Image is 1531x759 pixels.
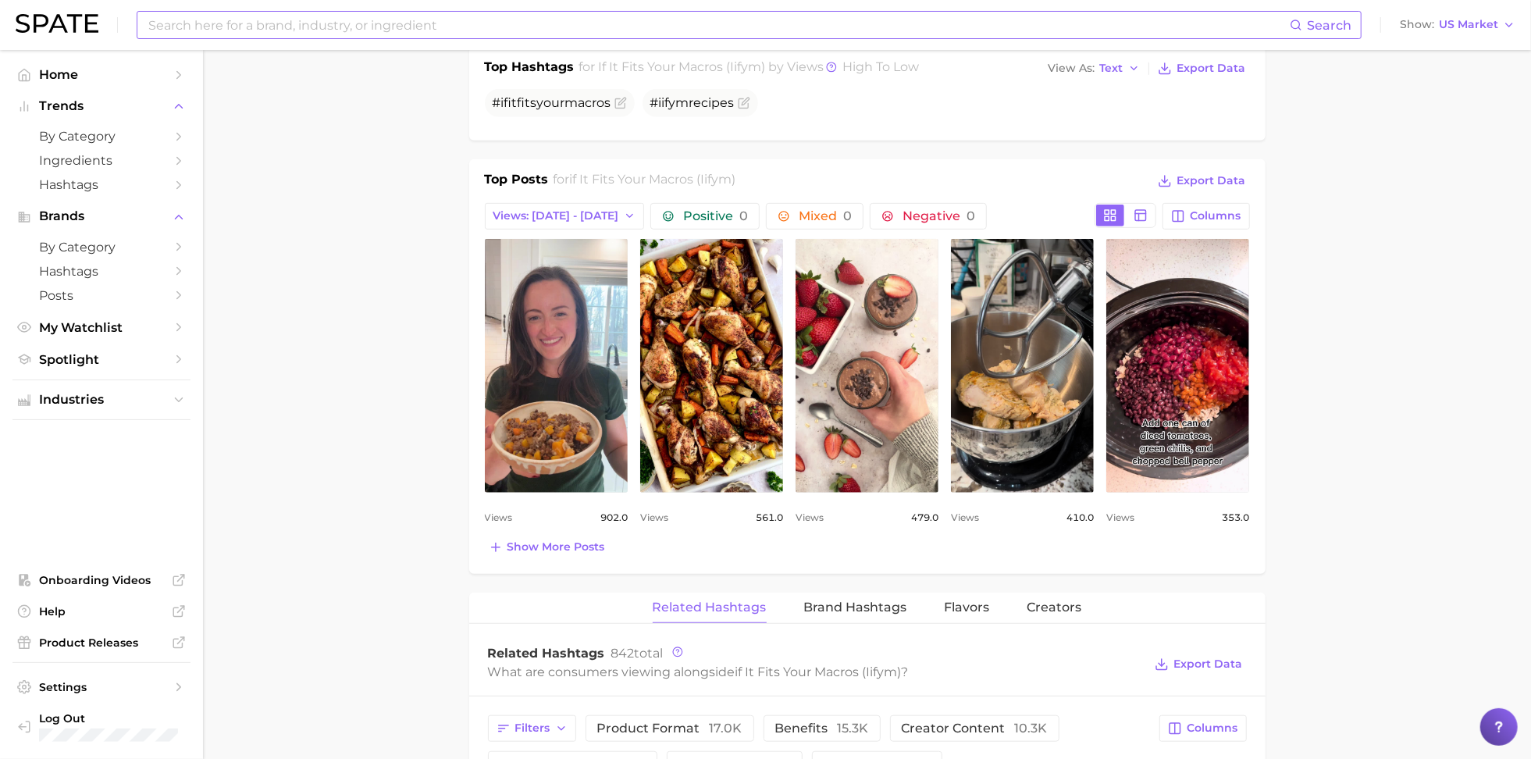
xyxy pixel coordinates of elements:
[842,59,919,74] span: high to low
[1439,20,1498,29] span: US Market
[735,665,902,679] span: if it fits your macros (iifym)
[650,95,735,110] span: #i ymrecipes
[843,208,852,223] span: 0
[485,536,609,558] button: Show more posts
[12,259,190,283] a: Hashtags
[902,722,1048,735] span: creator content
[12,631,190,654] a: Product Releases
[488,646,605,661] span: Related Hashtags
[12,707,190,747] a: Log out. Currently logged in with e-mail spolansky@diginsights.com.
[1162,203,1249,230] button: Columns
[569,172,735,187] span: if it fits your macros (iifym)
[1154,58,1249,80] button: Export Data
[485,508,513,527] span: Views
[512,95,518,110] span: it
[1222,508,1249,527] span: 353.0
[39,129,164,144] span: by Category
[799,210,852,223] span: Mixed
[493,209,619,223] span: Views: [DATE] - [DATE]
[1307,18,1351,33] span: Search
[1174,657,1243,671] span: Export Data
[738,97,750,109] button: Flag as miscategorized or irrelevant
[39,177,164,192] span: Hashtags
[597,722,742,735] span: product format
[488,661,1144,682] div: What are consumers viewing alongside ?
[39,636,164,650] span: Product Releases
[12,315,190,340] a: My Watchlist
[537,95,565,110] span: your
[565,95,611,110] span: macros
[16,14,98,33] img: SPATE
[12,675,190,699] a: Settings
[1066,508,1094,527] span: 410.0
[614,97,627,109] button: Flag as miscategorized or irrelevant
[1045,59,1145,79] button: View AsText
[579,58,919,80] h2: for by Views
[1177,62,1246,75] span: Export Data
[518,95,537,110] span: fits
[12,388,190,412] button: Industries
[598,59,765,74] span: if it fits your macros (iifym)
[488,715,576,742] button: Filters
[147,12,1290,38] input: Search here for a brand, industry, or ingredient
[507,540,605,554] span: Show more posts
[903,210,975,223] span: Negative
[640,508,668,527] span: Views
[683,210,748,223] span: Positive
[12,62,190,87] a: Home
[39,393,164,407] span: Industries
[39,240,164,255] span: by Category
[39,711,192,725] span: Log Out
[1100,64,1123,73] span: Text
[611,646,635,661] span: 842
[838,721,869,736] span: 15.3k
[553,170,735,194] h2: for
[710,721,742,736] span: 17.0k
[951,508,979,527] span: Views
[945,600,990,615] span: Flavors
[39,67,164,82] span: Home
[485,170,549,194] h1: Top Posts
[804,600,907,615] span: Brand Hashtags
[1187,722,1238,735] span: Columns
[775,722,869,735] span: benefits
[1049,64,1095,73] span: View As
[1191,209,1241,223] span: Columns
[39,209,164,223] span: Brands
[515,722,550,735] span: Filters
[12,124,190,148] a: by Category
[1400,20,1434,29] span: Show
[1106,508,1134,527] span: Views
[1159,715,1246,742] button: Columns
[12,148,190,173] a: Ingredients
[1027,600,1082,615] span: Creators
[39,288,164,303] span: Posts
[600,508,628,527] span: 902.0
[1151,654,1246,675] button: Export Data
[12,205,190,228] button: Brands
[39,153,164,168] span: Ingredients
[485,203,645,230] button: Views: [DATE] - [DATE]
[12,173,190,197] a: Hashtags
[493,95,611,110] span: #
[12,94,190,118] button: Trends
[12,235,190,259] a: by Category
[1396,15,1519,35] button: ShowUS Market
[653,600,767,615] span: Related Hashtags
[39,352,164,367] span: Spotlight
[39,604,164,618] span: Help
[39,573,164,587] span: Onboarding Videos
[12,600,190,623] a: Help
[39,264,164,279] span: Hashtags
[39,99,164,113] span: Trends
[485,58,575,80] h1: Top Hashtags
[739,208,748,223] span: 0
[1154,170,1249,192] button: Export Data
[12,568,190,592] a: Onboarding Videos
[12,283,190,308] a: Posts
[611,646,664,661] span: total
[662,95,669,110] span: if
[1015,721,1048,736] span: 10.3k
[967,208,975,223] span: 0
[756,508,783,527] span: 561.0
